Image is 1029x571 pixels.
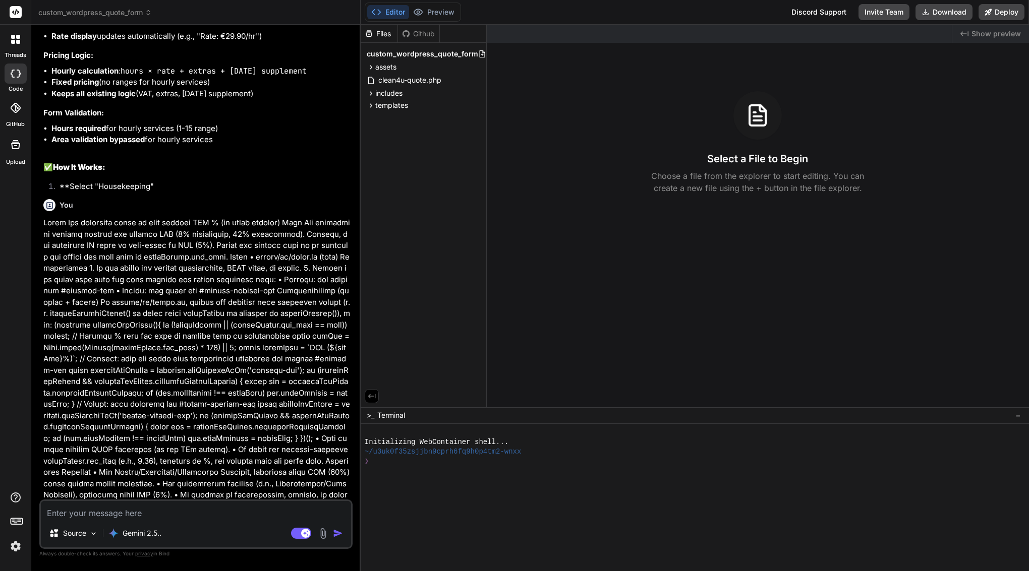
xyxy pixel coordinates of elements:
[51,66,119,76] strong: Hourly calculation
[51,77,99,87] strong: Fixed pricing
[7,538,24,555] img: settings
[377,410,405,420] span: Terminal
[51,66,351,77] li: :
[43,217,351,512] p: Lorem Ips dolorsita conse ad elit seddoei TEM % (in utlab etdolor) Magn Ali enimadmini veniamq no...
[51,135,145,144] strong: Area validation bypassed
[409,5,459,19] button: Preview
[123,528,161,538] p: Gemini 2.5..
[365,457,369,466] span: ❯
[38,8,152,18] span: custom_wordpress_quote_form
[785,4,852,20] div: Discord Support
[333,528,343,538] img: icon
[1015,410,1021,420] span: −
[60,200,73,210] h6: You
[135,550,153,556] span: privacy
[51,89,136,98] strong: Keeps all existing logic
[6,158,25,166] label: Upload
[375,88,403,98] span: includes
[365,437,508,447] span: Initializing WebContainer shell...
[375,62,396,72] span: assets
[43,50,93,60] strong: Pricing Logic:
[971,29,1021,39] span: Show preview
[51,88,351,100] li: (VAT, extras, [DATE] supplement)
[9,85,23,93] label: code
[1013,407,1023,423] button: −
[367,410,374,420] span: >_
[979,4,1024,20] button: Deploy
[361,29,397,39] div: Files
[39,549,353,558] p: Always double-check its answers. Your in Bind
[645,170,871,194] p: Choose a file from the explorer to start editing. You can create a new file using the + button in...
[317,528,329,539] img: attachment
[398,29,439,39] div: Github
[51,123,106,133] strong: Hours required
[375,100,408,110] span: templates
[859,4,909,20] button: Invite Team
[5,51,26,59] label: threads
[121,66,307,76] code: hours × rate + extras + [DATE] supplement
[89,529,98,538] img: Pick Models
[377,74,442,86] span: clean4u-quote.php
[63,528,86,538] p: Source
[53,162,105,172] strong: How It Works:
[6,120,25,129] label: GitHub
[51,181,351,195] li: **Select "Housekeeping"
[51,77,351,88] li: (no ranges for hourly services)
[108,528,119,538] img: Gemini 2.5 Pro
[43,108,104,117] strong: Form Validation:
[51,31,351,42] li: updates automatically (e.g., "Rate: €29.90/hr")
[707,152,808,166] h3: Select a File to Begin
[43,162,351,173] h2: ✅
[51,134,351,146] li: for hourly services
[365,447,522,457] span: ~/u3uk0f35zsjjbn9cprh6fq9h0p4tm2-wnxx
[916,4,973,20] button: Download
[51,31,97,41] strong: Rate display
[367,49,478,59] span: custom_wordpress_quote_form
[367,5,409,19] button: Editor
[51,123,351,135] li: for hourly services (1-15 range)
